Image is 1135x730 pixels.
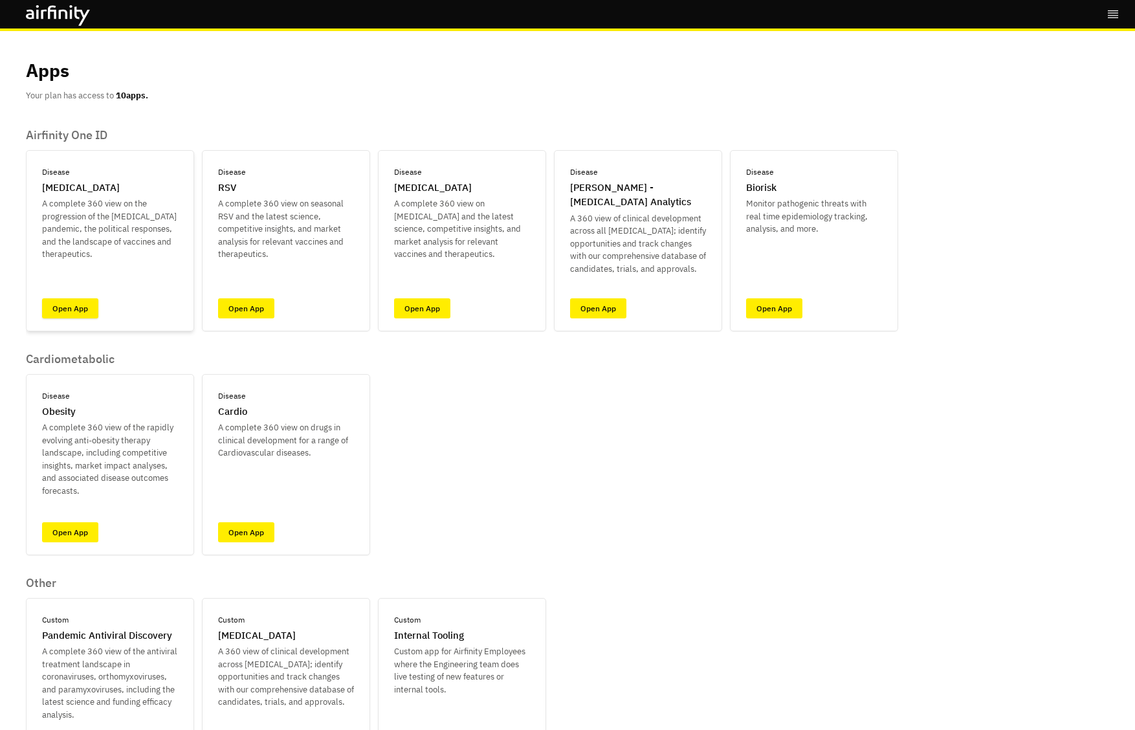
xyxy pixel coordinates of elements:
[218,628,296,643] p: [MEDICAL_DATA]
[218,522,274,542] a: Open App
[42,645,178,721] p: A complete 360 view of the antiviral treatment landscape in coronaviruses, orthomyxoviruses, and ...
[570,298,626,318] a: Open App
[394,166,422,178] p: Disease
[42,628,172,643] p: Pandemic Antiviral Discovery
[394,645,530,696] p: Custom app for Airfinity Employees where the Engineering team does live testing of new features o...
[42,166,70,178] p: Disease
[746,298,802,318] a: Open App
[218,645,354,709] p: A 360 view of clinical development across [MEDICAL_DATA]; identify opportunities and track change...
[218,181,236,195] p: RSV
[42,522,98,542] a: Open App
[26,576,546,590] p: Other
[116,90,148,101] b: 10 apps.
[26,89,148,102] p: Your plan has access to
[42,404,76,419] p: Obesity
[218,614,245,626] p: Custom
[42,298,98,318] a: Open App
[394,298,450,318] a: Open App
[26,128,898,142] p: Airfinity One ID
[394,197,530,261] p: A complete 360 view on [MEDICAL_DATA] and the latest science, competitive insights, and market an...
[218,197,354,261] p: A complete 360 view on seasonal RSV and the latest science, competitive insights, and market anal...
[570,212,706,276] p: A 360 view of clinical development across all [MEDICAL_DATA]; identify opportunities and track ch...
[26,352,370,366] p: Cardiometabolic
[218,421,354,459] p: A complete 360 view on drugs in clinical development for a range of Cardiovascular diseases.
[218,404,247,419] p: Cardio
[746,181,777,195] p: Biorisk
[570,181,706,210] p: [PERSON_NAME] - [MEDICAL_DATA] Analytics
[218,166,246,178] p: Disease
[218,298,274,318] a: Open App
[26,57,69,84] p: Apps
[42,181,120,195] p: [MEDICAL_DATA]
[42,421,178,497] p: A complete 360 view of the rapidly evolving anti-obesity therapy landscape, including competitive...
[42,390,70,402] p: Disease
[394,628,464,643] p: Internal Tooling
[746,197,882,236] p: Monitor pathogenic threats with real time epidemiology tracking, analysis, and more.
[746,166,774,178] p: Disease
[394,614,421,626] p: Custom
[42,197,178,261] p: A complete 360 view on the progression of the [MEDICAL_DATA] pandemic, the political responses, a...
[42,614,69,626] p: Custom
[570,166,598,178] p: Disease
[394,181,472,195] p: [MEDICAL_DATA]
[218,390,246,402] p: Disease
